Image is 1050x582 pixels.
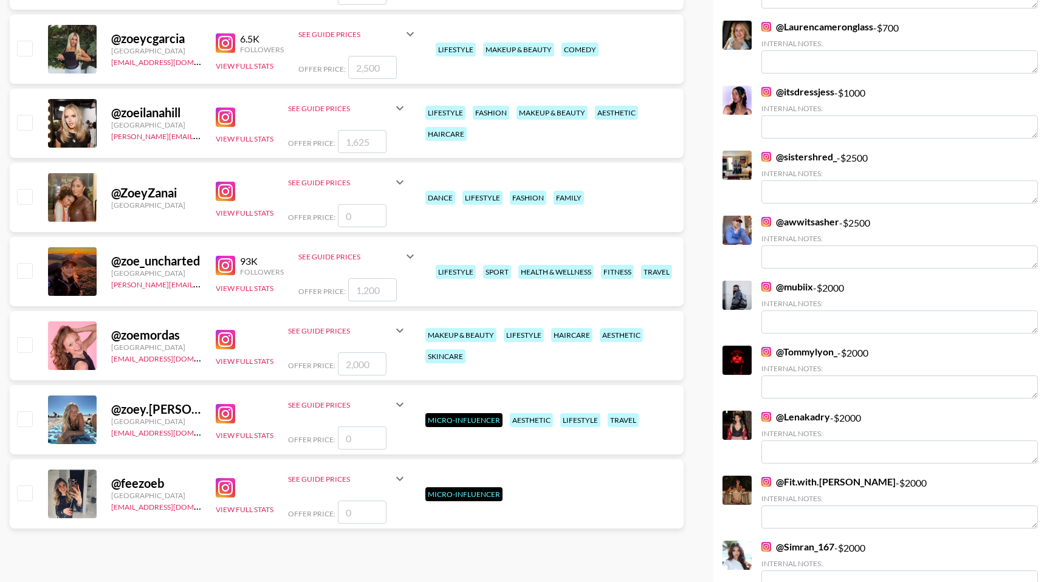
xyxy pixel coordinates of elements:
[761,542,771,552] img: Instagram
[288,361,335,370] span: Offer Price:
[298,30,403,39] div: See Guide Prices
[761,22,771,32] img: Instagram
[761,87,771,97] img: Instagram
[216,256,235,275] img: Instagram
[288,390,407,419] div: See Guide Prices
[761,169,1038,178] div: Internal Notes:
[761,282,771,292] img: Instagram
[425,487,503,501] div: Micro-Influencer
[761,234,1038,243] div: Internal Notes:
[504,328,544,342] div: lifestyle
[761,216,839,228] a: @awwitsasher
[288,213,335,222] span: Offer Price:
[288,104,393,113] div: See Guide Prices
[608,413,639,427] div: travel
[761,151,1038,204] div: - $ 2500
[111,253,201,269] div: @ zoe_uncharted
[216,404,235,423] img: Instagram
[595,106,638,120] div: aesthetic
[216,431,273,440] button: View Full Stats
[298,242,417,271] div: See Guide Prices
[216,182,235,201] img: Instagram
[425,328,496,342] div: makeup & beauty
[761,347,771,357] img: Instagram
[761,86,834,98] a: @itsdressjess
[288,326,393,335] div: See Guide Prices
[240,45,284,54] div: Followers
[111,476,201,491] div: @ feezoeb
[554,191,584,205] div: family
[436,265,476,279] div: lifestyle
[483,265,511,279] div: sport
[761,151,837,163] a: @sistershred_
[761,559,1038,568] div: Internal Notes:
[216,478,235,498] img: Instagram
[601,265,634,279] div: fitness
[216,61,273,70] button: View Full Stats
[761,21,873,33] a: @Laurencameronglass
[111,129,291,141] a: [PERSON_NAME][EMAIL_ADDRESS][DOMAIN_NAME]
[240,255,284,267] div: 93K
[111,352,233,363] a: [EMAIL_ADDRESS][DOMAIN_NAME]
[761,476,1038,529] div: - $ 2000
[551,328,592,342] div: haircare
[288,464,407,493] div: See Guide Prices
[111,200,201,210] div: [GEOGRAPHIC_DATA]
[240,33,284,45] div: 6.5K
[761,494,1038,503] div: Internal Notes:
[761,476,896,488] a: @Fit.with.[PERSON_NAME]
[761,104,1038,113] div: Internal Notes:
[761,21,1038,74] div: - $ 700
[761,152,771,162] img: Instagram
[761,216,1038,269] div: - $ 2500
[298,287,346,296] span: Offer Price:
[216,505,273,514] button: View Full Stats
[761,412,771,422] img: Instagram
[338,352,386,375] input: 2,000
[338,501,386,524] input: 0
[111,185,201,200] div: @ ZoeyZanai
[761,477,771,487] img: Instagram
[111,31,201,46] div: @ zoeycgarcia
[216,330,235,349] img: Instagram
[560,413,600,427] div: lifestyle
[425,191,455,205] div: dance
[298,19,417,49] div: See Guide Prices
[641,265,672,279] div: travel
[483,43,554,56] div: makeup & beauty
[761,39,1038,48] div: Internal Notes:
[111,55,233,67] a: [EMAIL_ADDRESS][DOMAIN_NAME]
[462,191,503,205] div: lifestyle
[111,426,233,437] a: [EMAIL_ADDRESS][DOMAIN_NAME]
[761,346,837,358] a: @Tommylyon_
[338,130,386,153] input: 1,625
[288,509,335,518] span: Offer Price:
[761,281,1038,334] div: - $ 2000
[216,357,273,366] button: View Full Stats
[425,413,503,427] div: Micro-Influencer
[216,33,235,53] img: Instagram
[111,120,201,129] div: [GEOGRAPHIC_DATA]
[288,400,393,409] div: See Guide Prices
[425,127,467,141] div: haircare
[761,429,1038,438] div: Internal Notes:
[348,278,397,301] input: 1,200
[338,426,386,450] input: 0
[510,413,553,427] div: aesthetic
[436,43,476,56] div: lifestyle
[288,435,335,444] span: Offer Price:
[761,299,1038,308] div: Internal Notes:
[288,316,407,345] div: See Guide Prices
[600,328,643,342] div: aesthetic
[111,46,201,55] div: [GEOGRAPHIC_DATA]
[761,541,834,553] a: @Simran_167
[111,327,201,343] div: @ zoemordas
[298,64,346,74] span: Offer Price:
[216,134,273,143] button: View Full Stats
[761,217,771,227] img: Instagram
[473,106,509,120] div: fashion
[111,491,201,500] div: [GEOGRAPHIC_DATA]
[216,208,273,217] button: View Full Stats
[298,252,403,261] div: See Guide Prices
[348,56,397,79] input: 2,500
